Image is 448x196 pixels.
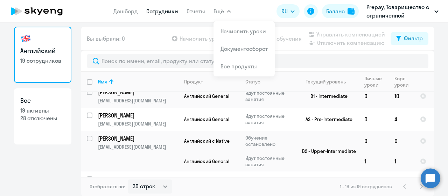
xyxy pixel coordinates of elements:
p: [PERSON_NAME] [98,111,177,119]
a: [PERSON_NAME] [98,135,178,142]
td: 10 [389,85,414,108]
p: [EMAIL_ADDRESS][DOMAIN_NAME] [98,97,178,104]
p: Идут постоянные занятия [245,90,293,102]
button: Ещё [213,4,231,18]
td: B1 - Intermediate [294,85,359,108]
div: Фильтр [404,34,423,42]
p: 19 сотрудников [20,57,65,65]
div: Текущий уровень [306,79,346,85]
span: Английский General [184,116,229,122]
td: 0 [359,85,389,108]
p: 19 активны [20,107,65,114]
span: Вы выбрали: 0 [87,34,125,43]
p: [EMAIL_ADDRESS][DOMAIN_NAME] [98,144,178,150]
p: 28 отключены [20,114,65,122]
div: Личные уроки [364,75,388,88]
a: Дашборд [113,8,138,15]
a: Начислить уроки [220,28,266,35]
p: Обучение остановлено [245,135,293,147]
div: Продукт [184,79,203,85]
a: Сотрудники [146,8,178,15]
a: [PERSON_NAME] [98,88,178,96]
div: Текущий уровень [299,79,358,85]
td: 1 [389,151,414,171]
h3: Английский [20,46,65,55]
td: A2 - Pre-Intermediate [294,108,359,131]
img: english [20,33,31,44]
td: B2 - Upper-Intermediate [294,131,359,171]
div: Имя [98,79,107,85]
span: 1 - 19 из 19 сотрудников [340,183,392,190]
button: Фильтр [391,32,428,45]
td: 0 [359,108,389,131]
td: 4 [389,108,414,131]
p: [PERSON_NAME] [98,88,177,96]
a: Все продукты [220,63,257,70]
td: 0 [389,131,414,151]
p: Идут постоянные занятия [245,113,293,126]
a: [PERSON_NAME] [98,111,178,119]
div: Баланс [326,7,345,15]
span: RU [281,7,288,15]
td: 0 [359,131,389,151]
p: [EMAIL_ADDRESS][DOMAIN_NAME] [98,121,178,127]
p: [PERSON_NAME] [98,175,177,183]
p: Prepay, Товарищество с ограниченной ответственностью «ITX (Айтикс)» (ТОО «ITX (Айтикс)») [366,3,432,20]
a: Все19 активны28 отключены [14,88,71,144]
span: Английский General [184,93,229,99]
span: Английский General [184,158,229,164]
input: Поиск по имени, email, продукту или статусу [87,54,428,68]
div: Имя [98,79,178,85]
span: Отображать по: [90,183,125,190]
h3: Все [20,96,65,105]
span: Ещё [213,7,224,15]
span: Английский с Native [184,138,230,144]
button: Балансbalance [322,4,359,18]
a: Отчеты [187,8,205,15]
div: Корп. уроки [394,75,414,88]
a: [PERSON_NAME] [98,175,178,183]
p: [PERSON_NAME] [98,135,177,142]
a: Английский19 сотрудников [14,27,71,83]
button: RU [276,4,300,18]
img: balance [348,8,355,15]
button: Prepay, Товарищество с ограниченной ответственностью «ITX (Айтикс)» (ТОО «ITX (Айтикс)») [363,3,442,20]
div: Статус [245,79,260,85]
a: Документооборот [220,45,268,52]
td: 1 [359,151,389,171]
p: Идут постоянные занятия [245,155,293,168]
